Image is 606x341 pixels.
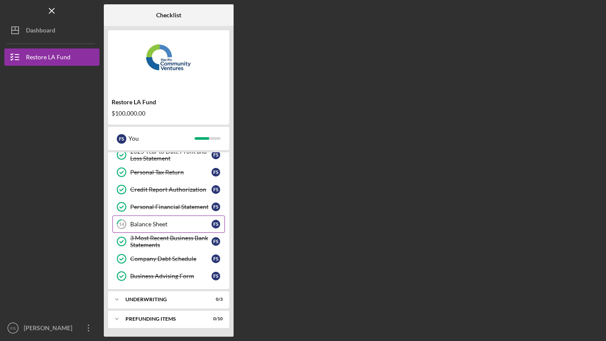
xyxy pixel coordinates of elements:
div: F S [212,203,220,211]
div: F S [212,151,220,159]
img: Product logo [108,35,229,87]
button: FS[PERSON_NAME] [4,319,99,337]
div: F S [212,272,220,280]
button: Restore LA Fund [4,48,99,66]
div: F S [117,134,126,144]
div: Restore LA Fund [26,48,71,68]
a: 14Balance SheetFS [112,216,225,233]
a: Business Advising FormFS [112,267,225,285]
text: FS [10,326,16,331]
div: You [128,131,195,146]
div: F S [212,220,220,228]
div: Balance Sheet [130,221,212,228]
div: F S [212,254,220,263]
div: 0 / 10 [207,316,223,322]
a: Personal Tax ReturnFS [112,164,225,181]
div: Personal Financial Statement [130,203,212,210]
a: Credit Report AuthorizationFS [112,181,225,198]
div: $100,000.00 [112,110,226,117]
b: Checklist [156,12,181,19]
div: 2025 Year to Date Profit and Loss Statement [130,148,212,162]
div: 0 / 3 [207,297,223,302]
div: Credit Report Authorization [130,186,212,193]
div: Business Advising Form [130,273,212,280]
div: F S [212,168,220,177]
div: Restore LA Fund [112,99,226,106]
a: Company Debt ScheduleFS [112,250,225,267]
div: Personal Tax Return [130,169,212,176]
div: 3 Most Recent Business Bank Statements [130,235,212,248]
div: [PERSON_NAME] [22,319,78,339]
div: F S [212,185,220,194]
tspan: 14 [119,222,125,227]
div: Dashboard [26,22,55,41]
a: Personal Financial StatementFS [112,198,225,216]
a: 2025 Year to Date Profit and Loss StatementFS [112,146,225,164]
div: Prefunding Items [125,316,201,322]
a: 3 Most Recent Business Bank StatementsFS [112,233,225,250]
div: Underwriting [125,297,201,302]
div: Company Debt Schedule [130,255,212,262]
div: F S [212,237,220,246]
button: Dashboard [4,22,99,39]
